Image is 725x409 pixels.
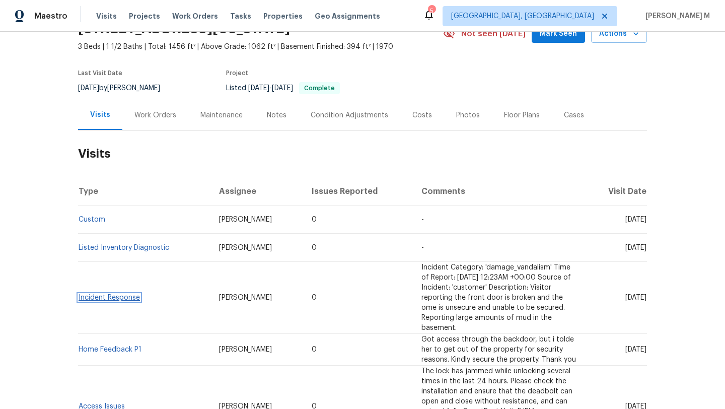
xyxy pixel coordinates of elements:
[451,11,594,21] span: [GEOGRAPHIC_DATA], [GEOGRAPHIC_DATA]
[312,244,317,251] span: 0
[219,244,272,251] span: [PERSON_NAME]
[200,110,243,120] div: Maintenance
[428,6,435,16] div: 5
[312,294,317,301] span: 0
[540,28,577,40] span: Mark Seen
[79,346,141,353] a: Home Feedback P1
[248,85,269,92] span: [DATE]
[421,216,424,223] span: -
[584,177,647,206] th: Visit Date
[78,82,172,94] div: by [PERSON_NAME]
[219,216,272,223] span: [PERSON_NAME]
[79,294,140,301] a: Incident Response
[421,244,424,251] span: -
[591,25,647,43] button: Actions
[78,130,647,177] h2: Visits
[625,244,646,251] span: [DATE]
[312,346,317,353] span: 0
[312,216,317,223] span: 0
[248,85,293,92] span: -
[263,11,303,21] span: Properties
[96,11,117,21] span: Visits
[456,110,480,120] div: Photos
[90,110,110,120] div: Visits
[625,346,646,353] span: [DATE]
[267,110,286,120] div: Notes
[78,24,290,34] h2: [STREET_ADDRESS][US_STATE]
[219,294,272,301] span: [PERSON_NAME]
[34,11,67,21] span: Maestro
[564,110,584,120] div: Cases
[230,13,251,20] span: Tasks
[172,11,218,21] span: Work Orders
[413,177,584,206] th: Comments
[78,177,211,206] th: Type
[129,11,160,21] span: Projects
[625,294,646,301] span: [DATE]
[641,11,710,21] span: [PERSON_NAME] M
[211,177,304,206] th: Assignee
[304,177,414,206] th: Issues Reported
[300,85,339,91] span: Complete
[315,11,380,21] span: Geo Assignments
[421,336,576,363] span: Got access through the backdoor, but i tolde her to get out of the property for security reasons....
[226,85,340,92] span: Listed
[599,28,639,40] span: Actions
[78,42,443,52] span: 3 Beds | 1 1/2 Baths | Total: 1456 ft² | Above Grade: 1062 ft² | Basement Finished: 394 ft² | 1970
[79,244,169,251] a: Listed Inventory Diagnostic
[461,29,526,39] span: Not seen [DATE]
[272,85,293,92] span: [DATE]
[226,70,248,76] span: Project
[311,110,388,120] div: Condition Adjustments
[504,110,540,120] div: Floor Plans
[219,346,272,353] span: [PERSON_NAME]
[78,85,99,92] span: [DATE]
[412,110,432,120] div: Costs
[79,216,105,223] a: Custom
[532,25,585,43] button: Mark Seen
[78,70,122,76] span: Last Visit Date
[625,216,646,223] span: [DATE]
[134,110,176,120] div: Work Orders
[421,264,571,331] span: Incident Category: 'damage_vandalism' Time of Report: [DATE] 12:23AM +00:00 Source of Incident: '...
